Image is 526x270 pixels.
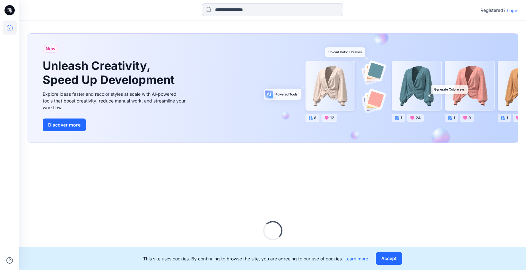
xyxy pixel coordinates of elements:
p: Login [507,7,518,14]
p: Registered? [480,6,505,14]
h1: Unleash Creativity, Speed Up Development [43,59,177,86]
button: Accept [376,252,402,265]
div: Explore ideas faster and recolor styles at scale with AI-powered tools that boost creativity, red... [43,91,187,111]
a: Learn more [344,256,368,261]
p: This site uses cookies. By continuing to browse the site, you are agreeing to our use of cookies. [143,255,368,262]
span: New [46,45,56,53]
a: Discover more [43,119,187,131]
button: Discover more [43,119,86,131]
